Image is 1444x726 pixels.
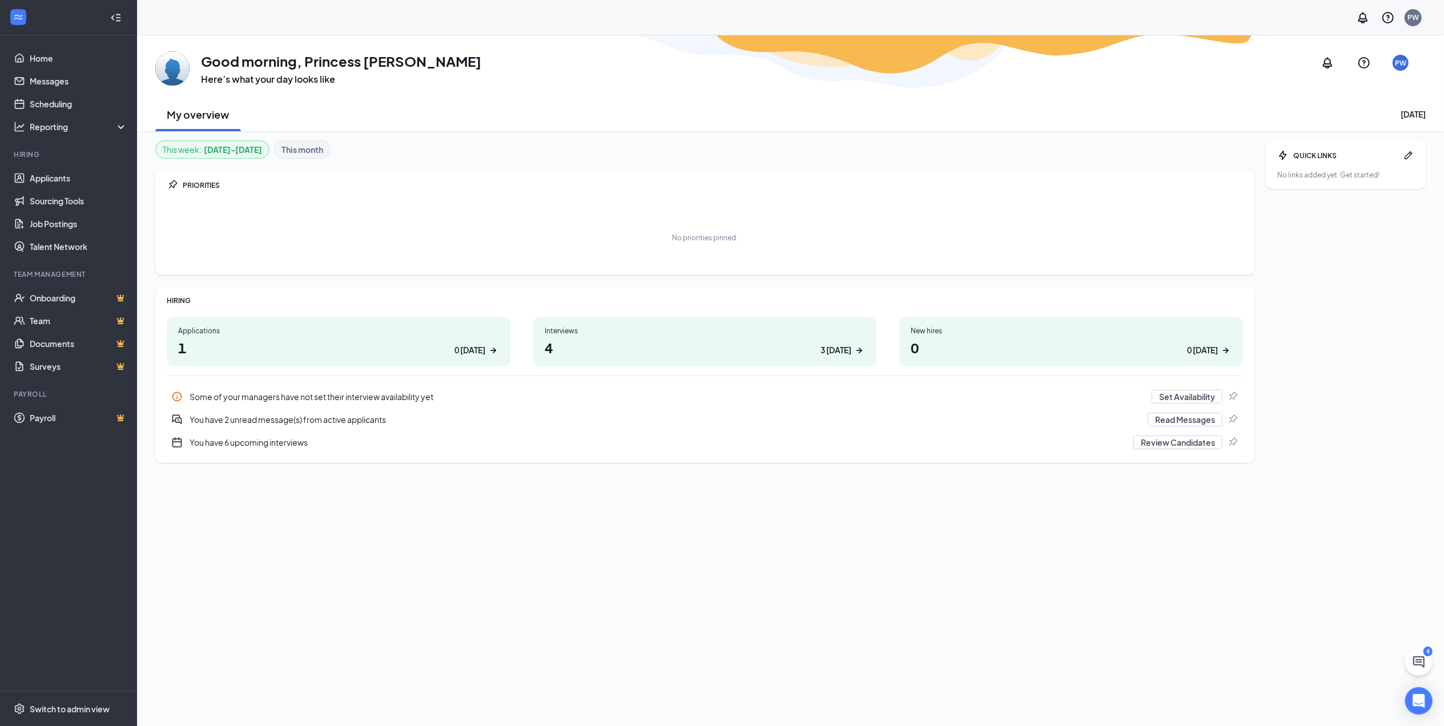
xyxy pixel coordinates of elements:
[167,179,178,191] svg: Pin
[167,408,1243,431] a: DoubleChatActiveYou have 2 unread message(s) from active applicantsRead MessagesPin
[14,389,125,399] div: Payroll
[1321,56,1334,70] svg: Notifications
[110,12,122,23] svg: Collapse
[1220,345,1232,356] svg: ArrowRight
[30,47,127,70] a: Home
[30,167,127,189] a: Applicants
[533,317,877,366] a: Interviews43 [DATE]ArrowRight
[13,11,24,23] svg: WorkstreamLogo
[30,287,127,309] a: OnboardingCrown
[167,317,510,366] a: Applications10 [DATE]ArrowRight
[899,317,1243,366] a: New hires00 [DATE]ArrowRight
[201,73,481,86] h3: Here’s what your day looks like
[281,143,323,156] b: This month
[167,296,1243,305] div: HIRING
[854,345,865,356] svg: ArrowRight
[30,309,127,332] a: TeamCrown
[454,344,485,356] div: 0 [DATE]
[178,326,499,336] div: Applications
[1381,11,1395,25] svg: QuestionInfo
[30,355,127,378] a: SurveysCrown
[14,121,25,132] svg: Analysis
[30,332,127,355] a: DocumentsCrown
[30,189,127,212] a: Sourcing Tools
[1395,58,1406,68] div: PW
[14,269,125,279] div: Team Management
[171,414,183,425] svg: DoubleChatActive
[30,92,127,115] a: Scheduling
[30,406,127,429] a: PayrollCrown
[30,235,127,258] a: Talent Network
[1357,56,1371,70] svg: QuestionInfo
[155,51,190,86] img: Princess Wakefield
[30,703,110,715] div: Switch to admin view
[204,143,262,156] b: [DATE] - [DATE]
[30,212,127,235] a: Job Postings
[167,385,1243,408] div: Some of your managers have not set their interview availability yet
[163,143,262,156] div: This week :
[911,338,1232,357] h1: 0
[1133,435,1222,449] button: Review Candidates
[1277,150,1289,161] svg: Bolt
[1187,344,1218,356] div: 0 [DATE]
[167,431,1243,454] div: You have 6 upcoming interviews
[1405,648,1433,676] button: ChatActive
[911,326,1232,336] div: New hires
[190,391,1145,402] div: Some of your managers have not set their interview availability yet
[820,344,851,356] div: 3 [DATE]
[1148,413,1222,426] button: Read Messages
[1227,414,1238,425] svg: Pin
[14,703,25,715] svg: Settings
[1403,150,1414,161] svg: Pen
[1277,170,1414,180] div: No links added yet. Get started!
[1293,151,1398,160] div: QUICK LINKS
[201,51,481,71] h1: Good morning, Princess [PERSON_NAME]
[545,326,866,336] div: Interviews
[545,338,866,357] h1: 4
[1356,11,1370,25] svg: Notifications
[1227,437,1238,448] svg: Pin
[1407,13,1419,22] div: PW
[167,408,1243,431] div: You have 2 unread message(s) from active applicants
[190,437,1127,448] div: You have 6 upcoming interviews
[171,437,183,448] svg: CalendarNew
[30,70,127,92] a: Messages
[178,338,499,357] h1: 1
[167,431,1243,454] a: CalendarNewYou have 6 upcoming interviewsReview CandidatesPin
[30,121,128,132] div: Reporting
[1405,687,1433,715] div: Open Intercom Messenger
[1152,390,1222,404] button: Set Availability
[488,345,499,356] svg: ArrowRight
[1401,108,1426,120] div: [DATE]
[171,391,183,402] svg: Info
[14,150,125,159] div: Hiring
[167,107,230,122] h2: My overview
[190,414,1141,425] div: You have 2 unread message(s) from active applicants
[1412,655,1426,669] svg: ChatActive
[1227,391,1238,402] svg: Pin
[672,233,738,243] div: No priorities pinned.
[167,385,1243,408] a: InfoSome of your managers have not set their interview availability yetSet AvailabilityPin
[1423,647,1433,656] div: 4
[183,180,1243,190] div: PRIORITIES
